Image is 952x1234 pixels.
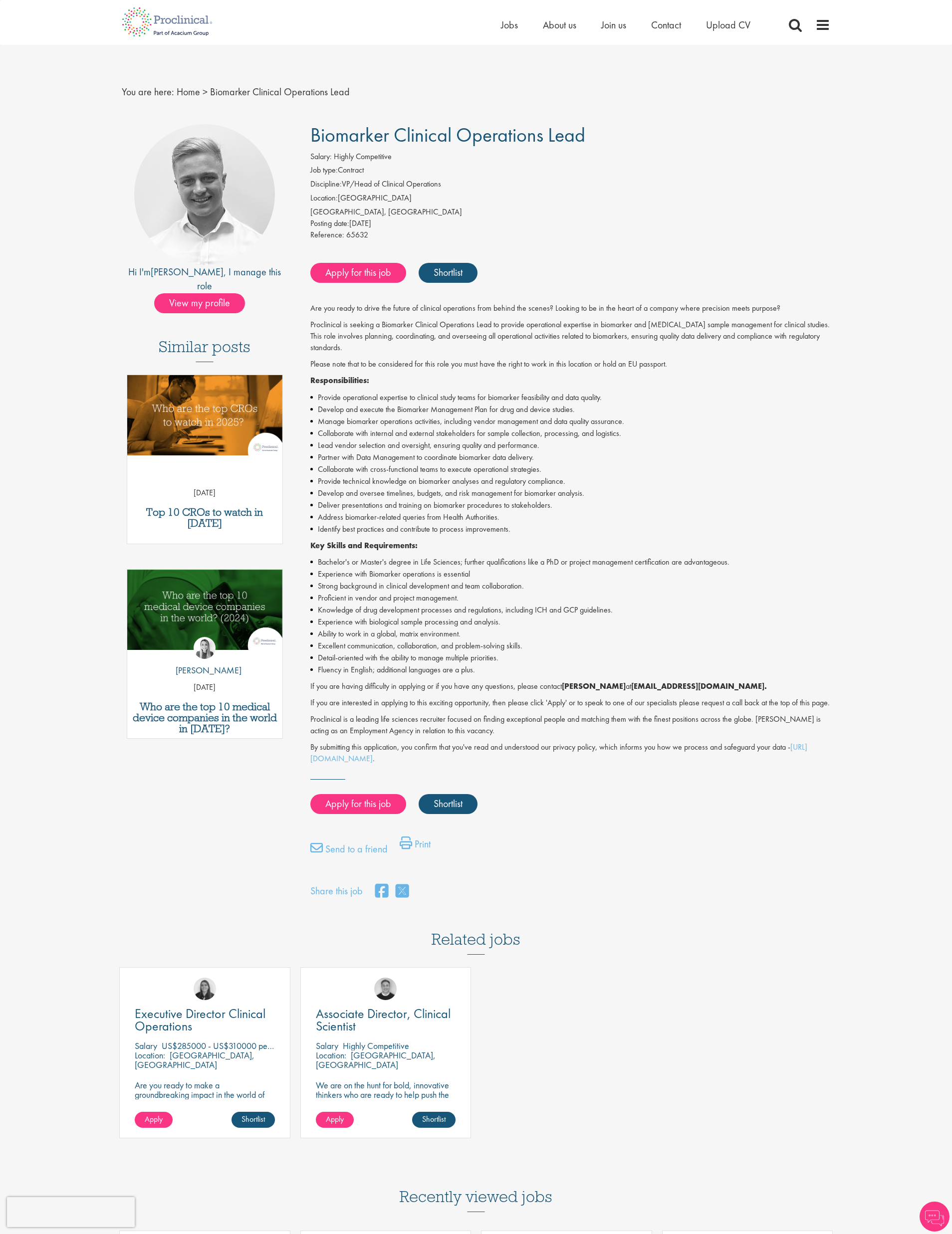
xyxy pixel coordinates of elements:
[162,1040,294,1051] p: US$285000 - US$310000 per annum
[145,1114,163,1124] span: Apply
[310,487,831,499] li: Develop and oversee timelines, budgets, and risk management for biomarker analysis.
[310,206,831,218] div: [GEOGRAPHIC_DATA], [GEOGRAPHIC_DATA]
[194,637,216,659] img: Hannah Burke
[154,295,255,308] a: View my profile
[132,701,277,734] a: Who are the top 10 medical device companies in the world in [DATE]?
[310,218,349,228] span: Posting date:
[310,714,831,737] p: Proclinical is a leading life sciences recruiter focused on finding exceptional people and matchi...
[310,697,831,709] p: If you are interested in applying to this exciting opportunity, then please click 'Apply' or to s...
[310,179,342,190] label: Discipline:
[310,439,831,451] li: Lead vendor selection and oversight, ensuring quality and performance.
[310,841,388,861] a: Send to a friend
[7,1197,135,1227] iframe: reCAPTCHA
[168,664,241,677] p: [PERSON_NAME]
[316,1008,456,1032] a: Associate Director, Clinical Scientist
[432,906,520,955] h3: Related jobs
[135,1005,265,1034] span: Executive Director Clinical Operations
[122,265,288,293] div: Hi I'm , I manage this role
[310,604,831,616] li: Knowledge of drug development processes and regulations, including ICH and GCP guidelines.
[232,1112,275,1128] a: Shortlist
[316,1112,354,1128] a: Apply
[310,664,831,676] li: Fluency in English; additional languages are a plus.
[310,652,831,664] li: Detail-oriented with the ability to manage multiple priorities.
[310,475,831,487] li: Provide technical knowledge on biomarker analyses and regulatory compliance.
[127,570,282,650] img: Top 10 Medical Device Companies 2024
[310,628,831,640] li: Ability to work in a global, matrix environment.
[310,794,406,814] a: Apply for this job
[310,742,807,764] a: [URL][DOMAIN_NAME]
[310,392,831,404] li: Provide operational expertise to clinical study teams for biomarker feasibility and data quality.
[168,637,241,682] a: Hannah Burke [PERSON_NAME]
[310,303,831,314] p: Are you ready to drive the future of clinical operations from behind the scenes? Looking to be in...
[310,122,585,148] span: Biomarker Clinical Operations Lead
[400,836,431,856] a: Print
[419,263,477,283] a: Shortlist
[501,18,518,31] a: Jobs
[310,499,831,511] li: Deliver presentations and training on biomarker procedures to stakeholders.
[135,1049,165,1061] span: Location:
[134,124,275,265] img: imeage of recruiter Joshua Bye
[310,681,831,692] p: If you are having difficulty in applying or if you have any questions, please contact at
[562,681,626,691] strong: [PERSON_NAME]
[310,165,831,179] li: Contract
[316,1040,338,1051] span: Salary
[310,229,344,241] label: Reference:
[127,375,282,455] img: Top 10 CROs 2025 | Proclinical
[920,1202,950,1232] img: Chatbot
[310,511,831,523] li: Address biomarker-related queries from Health Authorities.
[310,165,338,176] label: Job type:
[396,881,409,902] a: share on twitter
[601,18,626,31] span: Join us
[310,179,831,193] li: VP/Head of Clinical Operations
[135,1049,254,1070] p: [GEOGRAPHIC_DATA], [GEOGRAPHIC_DATA]
[127,682,282,693] p: [DATE]
[310,580,831,592] li: Strong background in clinical development and team collaboration.
[310,415,831,427] li: Manage biomarker operations activities, including vendor management and data quality assurance.
[210,85,350,98] span: Biomarker Clinical Operations Lead
[316,1005,451,1034] span: Associate Director, Clinical Scientist
[310,359,831,370] p: Please note that to be considered for this role you must have the right to work in this location ...
[310,193,831,206] li: [GEOGRAPHIC_DATA]
[310,884,363,898] label: Share this job
[194,978,216,1000] img: Ciara Noble
[135,1080,275,1128] p: Are you ready to make a groundbreaking impact in the world of biotechnology? Join a growing compa...
[310,451,831,463] li: Partner with Data Management to coordinate biomarker data delivery.
[334,151,392,162] span: Highly Competitive
[310,568,831,580] li: Experience with Biomarker operations is essential
[127,570,282,658] a: Link to a post
[310,556,831,568] li: Bachelor's or Master's degree in Life Sciences; further qualifications like a PhD or project mana...
[154,293,245,313] span: View my profile
[310,742,831,765] p: By submitting this application, you confirm that you've read and understood our privacy policy, w...
[310,523,831,535] li: Identify best practices and contribute to process improvements.
[310,193,338,204] label: Location:
[127,375,282,463] a: Link to a post
[151,265,224,278] a: [PERSON_NAME]
[316,1080,456,1118] p: We are on the hunt for bold, innovative thinkers who are ready to help push the boundaries of sci...
[706,18,750,31] a: Upload CV
[375,881,388,902] a: share on facebook
[310,303,831,764] div: Job description
[543,18,576,31] a: About us
[310,404,831,415] li: Develop and execute the Biomarker Management Plan for drug and device studies.
[400,1163,552,1212] h3: Recently viewed jobs
[135,1112,173,1128] a: Apply
[159,338,250,362] h3: Similar posts
[310,218,831,229] div: [DATE]
[310,319,831,354] p: Proclinical is seeking a Biomarker Clinical Operations Lead to provide operational expertise in b...
[132,507,277,529] a: Top 10 CROs to watch in [DATE]
[651,18,681,31] span: Contact
[310,151,332,163] label: Salary:
[310,427,831,439] li: Collaborate with internal and external stakeholders for sample collection, processing, and logist...
[135,1008,275,1032] a: Executive Director Clinical Operations
[203,85,208,98] span: >
[374,978,397,1000] img: Bo Forsen
[346,229,368,240] span: 65632
[343,1040,409,1051] p: Highly Competitive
